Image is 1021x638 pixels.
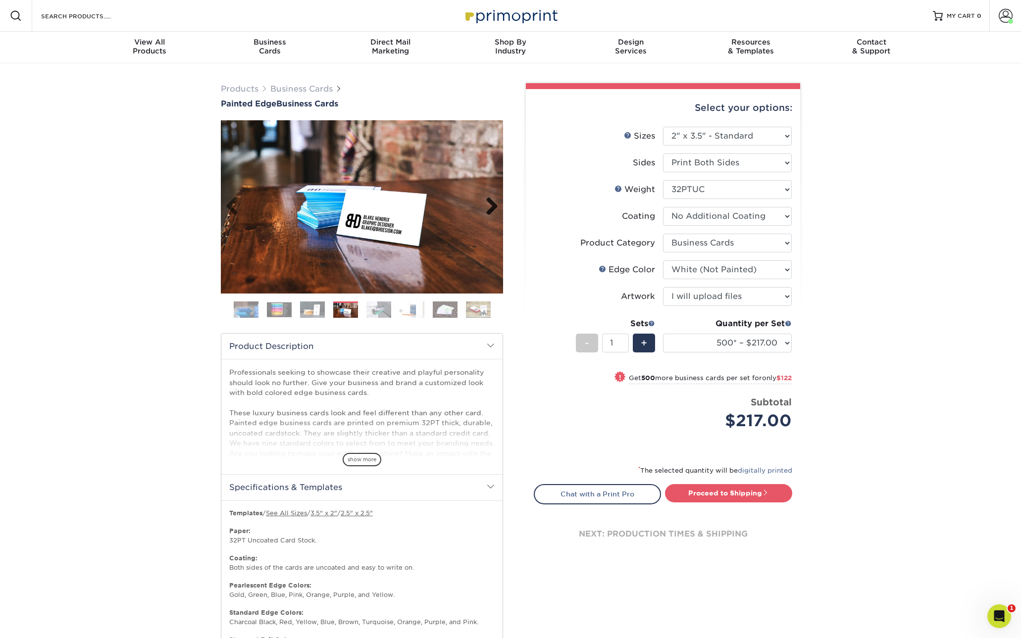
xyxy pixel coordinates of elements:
img: Business Cards 03 [300,301,325,318]
b: Templates [229,509,262,517]
img: Painted Edge 04 [221,109,503,304]
img: Business Cards 04 [333,302,358,319]
span: Contact [811,38,931,47]
span: 1 [1008,604,1016,612]
a: Business Cards [270,84,333,94]
strong: Paper: [229,527,251,535]
strong: Subtotal [751,396,792,407]
span: show more [343,453,381,466]
span: ! [619,372,621,383]
img: Business Cards 07 [433,301,458,318]
iframe: Google Customer Reviews [2,608,84,635]
div: Sizes [624,130,655,142]
strong: Standard Edge Colors: [229,609,304,616]
div: Cards [210,38,330,55]
span: $122 [776,374,792,382]
img: Business Cards 08 [466,301,491,318]
a: Painted EdgeBusiness Cards [221,99,503,108]
small: The selected quantity will be [638,467,792,474]
div: & Support [811,38,931,55]
div: Coating [622,210,655,222]
div: Quantity per Set [663,318,792,330]
span: 0 [977,12,981,19]
span: Painted Edge [221,99,276,108]
span: Design [570,38,691,47]
div: & Templates [691,38,811,55]
div: next: production times & shipping [534,504,792,564]
div: Edge Color [599,264,655,276]
strong: 500 [641,374,655,382]
p: Professionals seeking to showcase their creative and playful personality should look no further. ... [229,367,495,559]
img: Business Cards 06 [400,301,424,318]
a: digitally printed [738,467,792,474]
span: Direct Mail [330,38,451,47]
span: Shop By [451,38,571,47]
a: Proceed to Shipping [665,484,792,502]
a: Shop ByIndustry [451,32,571,63]
img: Business Cards 02 [267,302,292,317]
a: Chat with a Print Pro [534,484,661,504]
a: 2.5" x 2.5" [341,509,373,517]
strong: Pearlescent Edge Colors: [229,582,311,589]
a: Resources& Templates [691,32,811,63]
div: Products [90,38,210,55]
div: Services [570,38,691,55]
div: Industry [451,38,571,55]
h2: Specifications & Templates [221,474,503,500]
strong: Coating: [229,554,257,562]
h2: Product Description [221,334,503,359]
span: Business [210,38,330,47]
span: - [585,336,589,350]
a: View AllProducts [90,32,210,63]
a: Direct MailMarketing [330,32,451,63]
h1: Business Cards [221,99,503,108]
div: Weight [614,184,655,196]
input: SEARCH PRODUCTS..... [40,10,137,22]
a: 3.5" x 2" [310,509,337,517]
div: Sides [633,157,655,169]
a: Products [221,84,258,94]
div: Marketing [330,38,451,55]
div: Artwork [621,291,655,302]
img: Primoprint [461,5,560,26]
span: only [762,374,792,382]
img: Business Cards 01 [234,297,258,322]
span: MY CART [947,12,975,20]
a: Contact& Support [811,32,931,63]
div: Sets [576,318,655,330]
a: See All Sizes [266,509,307,517]
small: Get more business cards per set for [629,374,792,384]
div: $217.00 [670,409,792,433]
img: Business Cards 05 [366,301,391,318]
a: BusinessCards [210,32,330,63]
div: Select your options: [534,89,792,127]
a: DesignServices [570,32,691,63]
span: + [641,336,647,350]
iframe: Intercom live chat [987,604,1011,628]
span: Resources [691,38,811,47]
div: Product Category [580,237,655,249]
span: View All [90,38,210,47]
